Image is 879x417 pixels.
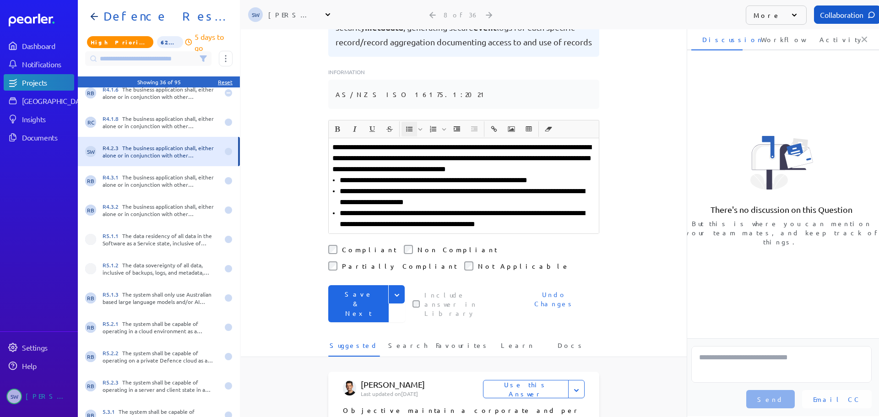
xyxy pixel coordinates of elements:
[521,290,588,318] span: Undo Changes
[521,121,537,137] button: Insert table
[361,390,483,397] p: Last updated on [DATE]
[746,390,795,408] button: Send
[412,300,420,308] input: This checkbox controls whether your answer will be included in the Answer Library for future use
[342,261,457,271] label: Partially Compliant
[425,121,441,137] button: Insert Ordered List
[381,121,398,137] span: Strike through
[401,121,424,137] span: Insert Unordered List
[330,341,378,356] span: Suggested
[541,121,556,137] button: Clear Formatting
[85,87,96,98] span: Ryan Baird
[388,285,405,303] button: Expand
[364,121,380,137] button: Underline
[802,390,872,408] button: Email CC
[4,385,74,408] a: SW[PERSON_NAME]
[22,60,73,69] div: Notifications
[754,11,781,20] p: More
[103,408,119,415] span: 5.3.1
[85,146,96,157] span: Steve Whittington
[157,36,183,48] span: 62% of Questions Completed
[103,349,219,364] div: The system shall be capable of operating on a private Defence cloud as a cloud hosted software state
[347,121,363,137] span: Italic
[22,343,73,352] div: Settings
[568,380,585,398] button: Expand
[103,86,122,93] span: R4.1.6
[4,129,74,146] a: Documents
[478,261,570,271] label: Not Applicable
[195,31,233,53] p: 5 days to go
[100,9,225,24] h1: Defence Response 202509
[218,78,233,86] div: Reset
[103,203,219,217] div: The business application shall, either alone or in conjunction with other applications, allow the...
[328,285,389,322] button: Save & Next
[402,121,417,137] button: Insert Unordered List
[521,121,537,137] span: Insert table
[103,349,122,357] span: R5.2.2
[4,38,74,54] a: Dashboard
[85,175,96,186] span: Ryan Baird
[22,114,73,124] div: Insights
[501,341,534,356] span: Learn
[540,121,557,137] span: Clear Formatting
[103,144,219,159] div: The business application shall, either alone or in conjunction with other applications create and...
[22,41,73,50] div: Dashboard
[388,341,428,356] span: Search
[330,121,345,137] button: Bold
[85,380,96,391] span: Ryan Baird
[9,14,74,27] a: Dashboard
[757,395,784,404] span: Send
[103,320,122,327] span: R5.2.1
[813,395,861,404] span: Email CC
[361,379,496,390] p: [PERSON_NAME]
[329,121,346,137] span: Bold
[558,341,585,356] span: Docs
[684,219,879,246] p: But this is where you can mention your team mates, and keep track of things.
[103,379,219,393] div: The system shall be capable of operating in a server and client state in a defined network
[4,92,74,109] a: [GEOGRAPHIC_DATA]
[103,203,122,210] span: R4.3.2
[483,380,569,398] button: Use this Answer
[328,68,599,76] p: Information
[425,121,448,137] span: Insert Ordered List
[691,28,743,50] li: Discussion
[103,173,122,181] span: R4.3.1
[436,341,489,356] span: Favourites
[342,245,396,254] label: Compliant
[85,322,96,333] span: Ryan Baird
[504,121,519,137] button: Insert Image
[711,204,852,215] p: There's no discussion on this Question
[103,291,219,305] div: The system shall only use Australian based large language models and/or AI systems
[22,361,73,370] div: Help
[103,320,219,335] div: The system shall be capable of operating in a cloud environment as a software as a service state
[103,232,122,239] span: R5.1.1
[347,121,363,137] button: Italic
[382,121,397,137] button: Strike through
[103,379,122,386] span: R5.2.3
[808,28,860,50] li: Activity
[103,115,122,122] span: R4.1.8
[449,121,465,137] button: Increase Indent
[85,205,96,216] span: Ryan Baird
[343,381,356,395] img: James Layton
[268,10,314,19] div: [PERSON_NAME]
[4,339,74,356] a: Settings
[103,291,122,298] span: R5.1.3
[85,351,96,362] span: Ryan Baird
[466,121,483,137] span: Decrease Indent
[510,285,599,322] button: Undo Changes
[103,173,219,188] div: The business application shall, either alone or in conjunction with other applications, support m...
[103,86,219,100] div: The business application shall, either alone or in conjunction with other applications allow agen...
[22,133,73,142] div: Documents
[248,7,263,22] span: Steve Whittington
[486,121,502,137] button: Insert link
[85,292,96,303] span: Ryan Baird
[137,78,181,86] div: Showing 36 of 95
[87,36,153,48] span: Priority
[4,111,74,127] a: Insights
[22,96,90,105] div: [GEOGRAPHIC_DATA]
[103,115,219,130] div: The business application shall, either alone or in conjunction with other applications be able to...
